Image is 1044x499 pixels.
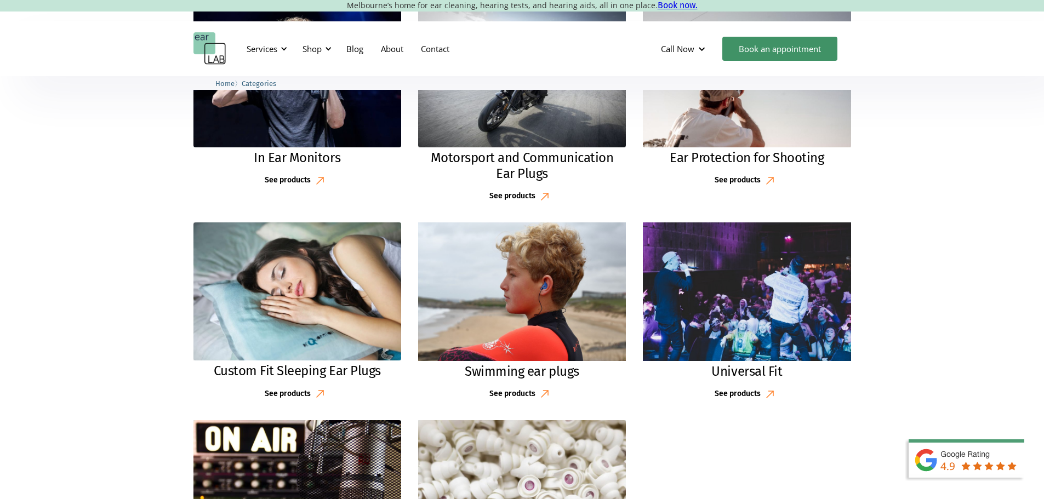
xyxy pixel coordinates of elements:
h2: Universal Fit [711,364,782,380]
img: Custom Fit Sleeping Ear Plugs [193,222,401,361]
div: Shop [296,32,335,65]
div: Call Now [661,43,694,54]
a: Categories [242,78,276,88]
a: home [193,32,226,65]
a: Motorsport and Communication Ear PlugsMotorsport and Communication Ear PlugsSee products [418,9,626,205]
a: Blog [338,33,372,65]
h2: Custom Fit Sleeping Ear Plugs [214,363,381,379]
a: In Ear MonitorsIn Ear MonitorsSee products [193,9,401,190]
div: Shop [303,43,322,54]
div: See products [265,389,311,399]
div: See products [489,192,535,201]
div: Services [247,43,277,54]
a: About [372,33,412,65]
img: Universal Fit [635,216,859,366]
a: Universal FitUniversal FitSee products [643,222,851,404]
a: Swimming ear plugsSwimming ear plugsSee products [418,222,626,404]
div: See products [715,176,761,185]
div: Call Now [652,32,717,65]
h2: Ear Protection for Shooting [670,150,824,166]
a: Custom Fit Sleeping Ear PlugsCustom Fit Sleeping Ear PlugsSee products [193,222,401,404]
h2: Swimming ear plugs [465,364,579,380]
div: See products [265,176,311,185]
a: Book an appointment [722,37,837,61]
div: Services [240,32,290,65]
div: See products [489,389,535,399]
span: Categories [242,79,276,88]
a: Ear Protection for ShootingEar Protection for ShootingSee products [643,9,851,190]
span: Home [215,79,235,88]
a: Contact [412,33,458,65]
img: Swimming ear plugs [417,221,628,362]
li: 〉 [215,78,242,89]
h2: In Ear Monitors [254,150,340,166]
a: Home [215,78,235,88]
div: See products [715,389,761,399]
h2: Motorsport and Communication Ear Plugs [429,150,615,182]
